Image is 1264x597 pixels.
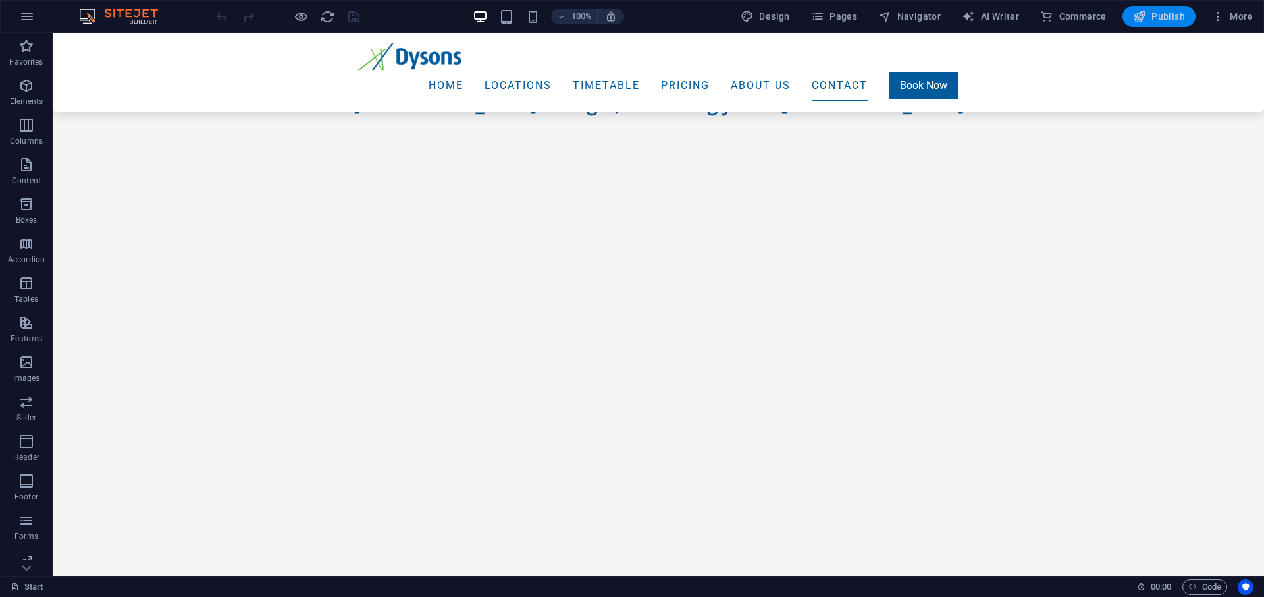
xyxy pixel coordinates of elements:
img: Editor Logo [76,9,174,24]
h6: 100% [571,9,592,24]
button: reload [319,9,335,24]
button: AI Writer [957,6,1024,27]
button: Design [735,6,795,27]
p: Boxes [16,215,38,225]
button: Navigator [873,6,946,27]
span: 00 00 [1151,579,1171,595]
p: Forms [14,531,38,542]
span: Commerce [1040,10,1107,23]
p: Header [13,452,39,463]
span: : [1160,582,1162,592]
span: Design [741,10,790,23]
span: Navigator [878,10,941,23]
button: 100% [551,9,598,24]
i: Reload page [320,9,335,24]
p: Columns [10,136,43,146]
button: Click here to leave preview mode and continue editing [293,9,309,24]
button: Publish [1122,6,1196,27]
p: Content [12,175,41,186]
button: Commerce [1035,6,1112,27]
i: On resize automatically adjust zoom level to fit chosen device. [605,11,617,22]
p: Tables [14,294,38,304]
span: Code [1188,579,1221,595]
span: Publish [1133,10,1185,23]
button: Pages [806,6,862,27]
p: Accordion [8,254,45,265]
button: Usercentrics [1238,579,1253,595]
p: Favorites [9,57,43,67]
h6: Session time [1137,579,1172,595]
p: Elements [10,96,43,107]
button: Code [1182,579,1227,595]
span: More [1211,10,1253,23]
a: Click to cancel selection. Double-click to open Pages [11,579,43,595]
p: Features [11,333,42,344]
div: Design (Ctrl+Alt+Y) [735,6,795,27]
p: Images [13,373,40,384]
p: Footer [14,492,38,502]
button: More [1206,6,1258,27]
span: Pages [811,10,857,23]
span: AI Writer [962,10,1019,23]
p: Slider [16,412,37,423]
